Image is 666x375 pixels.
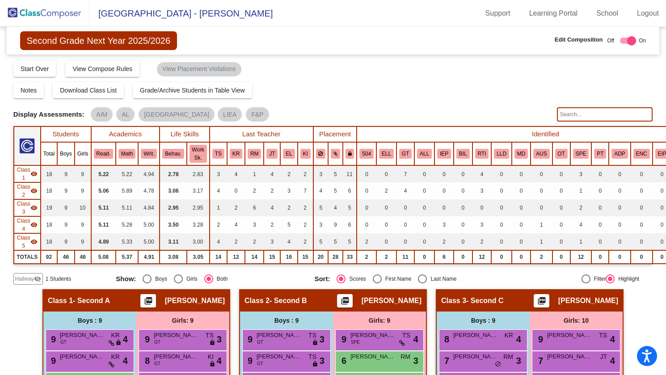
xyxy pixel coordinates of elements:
button: GT [399,149,412,159]
td: 5.33 [116,233,138,250]
td: 3 [245,216,264,233]
td: 0 [414,165,434,182]
td: 5 [343,199,357,216]
td: 14 [245,250,264,264]
th: Gifted and Talented [396,142,414,165]
td: 6 [343,182,357,199]
button: ENC [633,149,650,159]
td: 2 [376,250,396,264]
td: 5 [313,233,329,250]
mat-chip: AL [116,107,135,122]
td: 1 [210,199,227,216]
td: 1 [531,233,552,250]
td: 0 [531,199,552,216]
td: 1 [245,165,264,182]
td: 4 [280,233,297,250]
td: 0 [591,233,609,250]
td: 0 [491,216,512,233]
button: SPE [573,149,589,159]
button: Work Sk. [190,145,207,163]
td: 0 [552,165,570,182]
td: 9 [75,233,91,250]
td: 5.00 [138,216,160,233]
th: Bilingual [454,142,472,165]
td: 3.50 [160,216,186,233]
td: 0 [357,216,376,233]
td: 2 [264,182,280,199]
td: 28 [328,250,343,264]
td: Brianna Bollini - Second D [14,216,41,233]
button: MD [514,149,528,159]
td: Erica Scarnati - Second C [14,199,41,216]
td: 3.11 [160,233,186,250]
td: 2 [298,233,313,250]
td: 4 [210,233,227,250]
th: Monitored by RTI/I&RS [472,142,492,165]
td: 3.06 [160,182,186,199]
td: 5 [313,199,329,216]
td: 3.00 [187,233,210,250]
td: 4 [570,216,592,233]
td: 0 [591,165,609,182]
td: 5.06 [91,182,116,199]
td: 0 [414,250,434,264]
mat-icon: visibility [30,170,38,177]
td: 18 [41,165,57,182]
a: Learning Portal [522,6,585,21]
td: 0 [631,182,653,199]
td: 1 [570,182,592,199]
button: BIL [456,149,470,159]
span: Notes [21,87,37,94]
th: Girls [75,142,91,165]
span: Class 5 [17,234,30,250]
button: Read. [94,149,114,159]
td: 2 [531,250,552,264]
td: 15 [298,250,313,264]
td: 0 [414,199,434,216]
th: Total [41,142,57,165]
button: LLD [494,149,509,159]
button: Behav. [162,149,184,159]
td: 0 [512,216,531,233]
td: 2.83 [187,165,210,182]
button: AUS [533,149,549,159]
td: 5.08 [91,250,116,264]
td: 4 [227,216,245,233]
mat-chip: View Placement Violations [157,62,241,76]
td: 5.00 [138,233,160,250]
td: 1 [531,216,552,233]
td: 2 [298,216,313,233]
span: Grade/Archive Students in Table View [140,87,245,94]
span: Class 4 [17,217,30,233]
span: On [639,37,646,45]
td: 0 [512,165,531,182]
button: TS [212,149,224,159]
td: 2.78 [160,165,186,182]
td: 0 [552,216,570,233]
td: 0 [609,165,630,182]
td: 5.28 [116,216,138,233]
th: Allergies [414,142,434,165]
th: Individualized Education Plan [434,142,454,165]
button: PT [594,149,606,159]
td: 0 [396,199,414,216]
td: 3 [210,165,227,182]
td: 15 [264,250,280,264]
td: 3.08 [160,250,186,264]
th: Karlie Ives [298,142,313,165]
th: Keep away students [313,142,329,165]
td: 4 [396,182,414,199]
td: 0 [396,216,414,233]
td: 12 [472,250,492,264]
td: 0 [512,250,531,264]
td: 2 [245,233,264,250]
td: 9 [75,165,91,182]
button: Grade/Archive Students in Table View [133,82,252,98]
td: 4 [227,165,245,182]
td: 9 [75,182,91,199]
input: Search... [557,107,653,122]
mat-icon: picture_as_pdf [143,296,153,309]
td: 0 [609,233,630,250]
td: Jayne Tarleton - Second A [14,165,41,182]
td: 3 [472,216,492,233]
